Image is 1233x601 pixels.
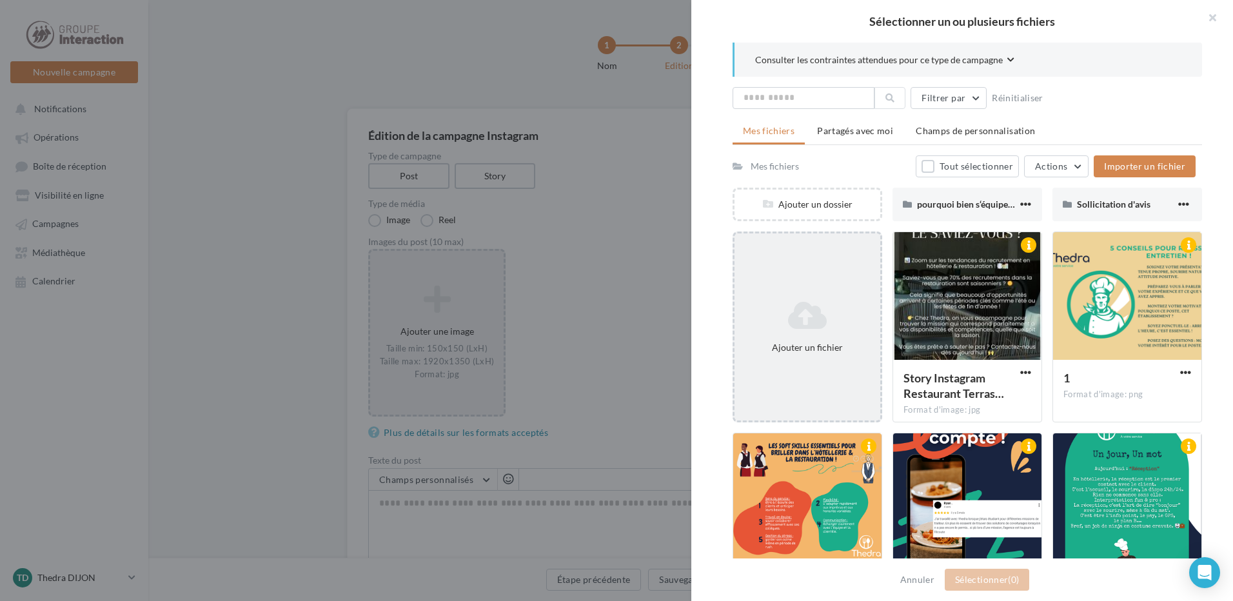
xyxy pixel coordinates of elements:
[1035,161,1067,172] span: Actions
[895,572,940,587] button: Annuler
[755,53,1014,69] button: Consulter les contraintes attendues pour ce type de campagne
[735,198,880,211] div: Ajouter un dossier
[916,155,1019,177] button: Tout sélectionner
[945,569,1029,591] button: Sélectionner(0)
[1008,574,1019,585] span: (0)
[740,341,875,354] div: Ajouter un fichier
[1094,155,1196,177] button: Importer un fichier
[916,125,1035,136] span: Champs de personnalisation
[712,15,1212,27] h2: Sélectionner un ou plusieurs fichiers
[1077,199,1150,210] span: Sollicitation d'avis
[911,87,987,109] button: Filtrer par
[751,160,799,173] div: Mes fichiers
[903,404,1031,416] div: Format d'image: jpg
[1063,371,1070,385] span: 1
[987,90,1049,106] button: Réinitialiser
[1063,389,1191,400] div: Format d'image: png
[1189,557,1220,588] div: Open Intercom Messenger
[817,125,893,136] span: Partagés avec moi
[1024,155,1089,177] button: Actions
[755,54,1003,66] span: Consulter les contraintes attendues pour ce type de campagne
[917,199,1054,210] span: pourquoi bien s‘équiper en cuisine
[903,371,1004,400] span: Story Instagram Restaurant Terrasse Moderne Gris
[1104,161,1185,172] span: Importer un fichier
[743,125,794,136] span: Mes fichiers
